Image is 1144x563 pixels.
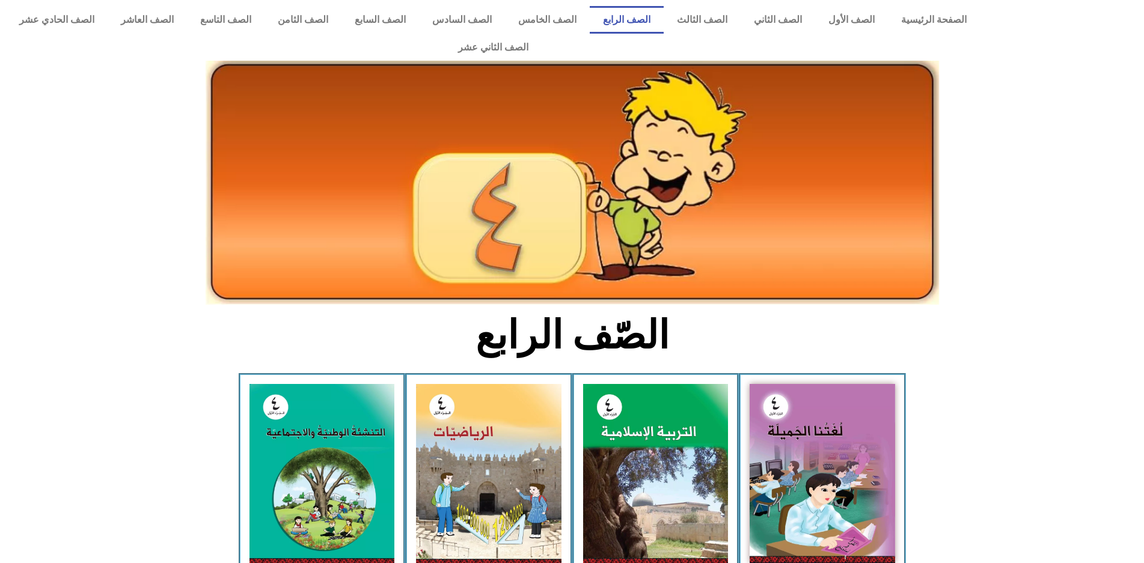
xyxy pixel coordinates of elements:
[741,6,815,34] a: الصف الثاني
[373,312,771,359] h2: الصّف الرابع
[6,6,108,34] a: الصف الحادي عشر
[419,6,505,34] a: الصف السادس
[590,6,664,34] a: الصف الرابع
[6,34,980,61] a: الصف الثاني عشر
[265,6,341,34] a: الصف الثامن
[187,6,265,34] a: الصف التاسع
[888,6,980,34] a: الصفحة الرئيسية
[815,6,888,34] a: الصف الأول
[341,6,419,34] a: الصف السابع
[664,6,741,34] a: الصف الثالث
[505,6,590,34] a: الصف الخامس
[108,6,187,34] a: الصف العاشر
